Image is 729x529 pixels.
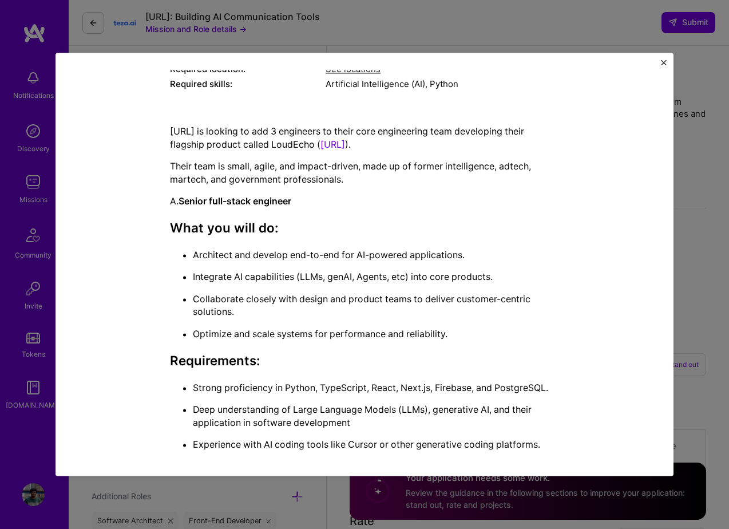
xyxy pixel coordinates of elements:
p: Architect and develop end-to-end for AI-powered applications. [193,248,559,261]
p: Optimize and scale systems for performance and reliability. [193,327,559,340]
div: Artificial Intelligence (AI), Python [326,78,559,90]
h3: What you will do: [170,220,559,236]
div: Required skills: [170,78,326,90]
a: [URL] [320,139,345,150]
p: Deep understanding of Large Language Models (LLMs), generative AI, and their application in softw... [193,404,559,429]
strong: Senior full-stack engineer [179,195,291,207]
p: Collaborate closely with design and product teams to deliver customer-centric solutions. [193,293,559,318]
p: Their team is small, agile, and impact-driven, made up of former intelligence, adtech, martech, a... [170,160,559,186]
p: Integrate AI capabilities (LLMs, genAI, Agents, etc) into core products. [193,271,559,283]
p: Experience with AI coding tools like Cursor or other generative coding platforms. [193,438,559,451]
button: Close [661,60,667,72]
strong: Requirements: [170,353,260,368]
p: A. [170,195,559,207]
p: Strong proficiency in Python, TypeScript, React, Next.js, Firebase, and PostgreSQL. [193,381,559,394]
p: [URL] is looking to add 3 engineers to their core engineering team developing their flagship prod... [170,125,559,151]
